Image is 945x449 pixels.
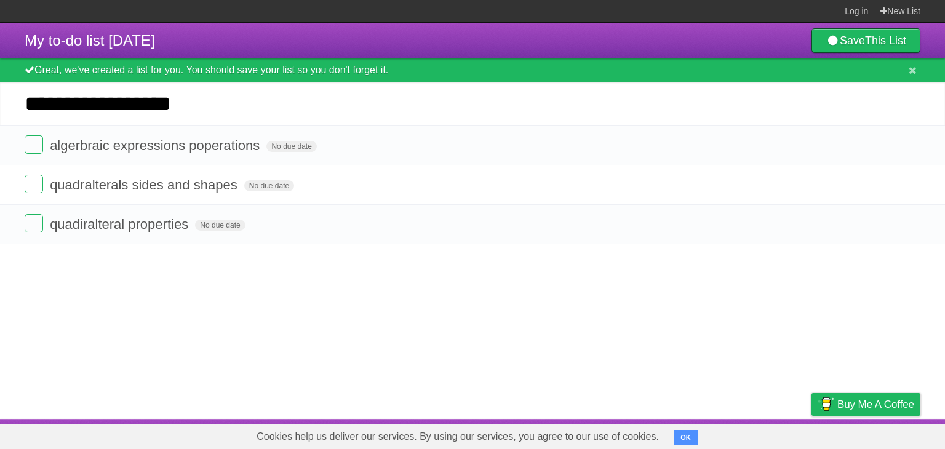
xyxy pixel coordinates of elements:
span: quadralterals sides and shapes [50,177,241,193]
a: Privacy [795,423,827,446]
img: Buy me a coffee [818,394,834,415]
a: Developers [688,423,738,446]
span: No due date [244,180,294,191]
a: About [648,423,674,446]
label: Done [25,175,43,193]
a: Buy me a coffee [811,393,920,416]
label: Done [25,214,43,232]
span: No due date [266,141,316,152]
a: SaveThis List [811,28,920,53]
a: Suggest a feature [843,423,920,446]
span: My to-do list [DATE] [25,32,155,49]
span: algerbraic expressions poperations [50,138,263,153]
label: Done [25,135,43,154]
span: Buy me a coffee [837,394,914,415]
span: Cookies help us deliver our services. By using our services, you agree to our use of cookies. [244,424,671,449]
span: No due date [195,220,245,231]
button: OK [674,430,698,445]
b: This List [865,34,906,47]
span: quadiralteral properties [50,217,191,232]
a: Terms [754,423,781,446]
